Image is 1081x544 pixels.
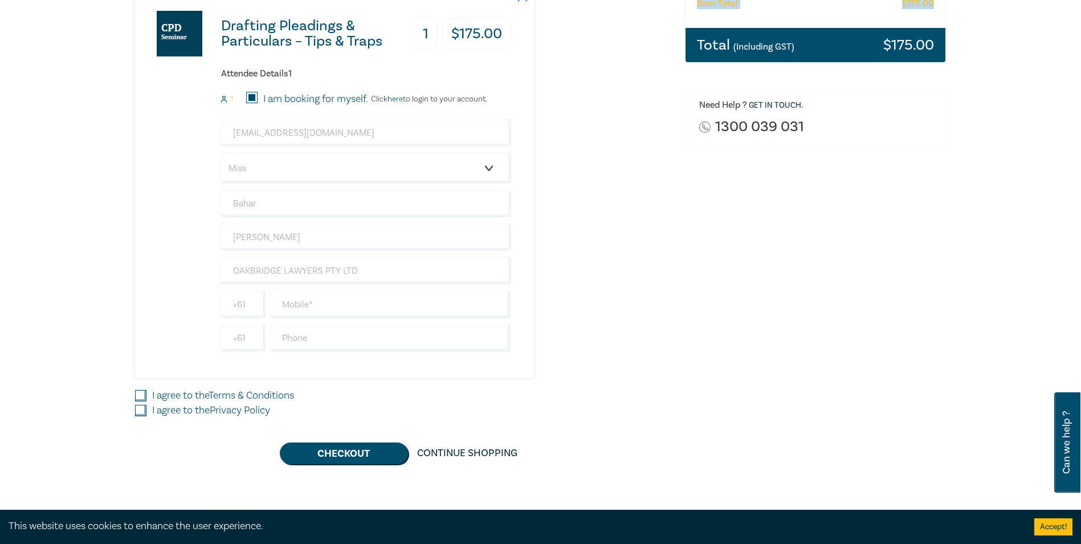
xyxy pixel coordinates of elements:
[280,442,408,464] button: Checkout
[221,119,511,147] input: Attendee Email*
[1034,518,1072,535] button: Accept cookies
[414,18,438,50] h3: 1
[883,38,934,52] h3: $ 175.00
[221,224,511,251] input: Last Name*
[157,11,202,56] img: Drafting Pleadings & Particulars – Tips & Traps
[733,41,794,52] small: (Including GST)
[210,404,270,417] a: Privacy Policy
[221,291,266,318] input: +61
[152,388,294,403] label: I agree to the
[387,94,403,104] a: here
[749,100,801,111] a: Get in touch
[231,95,233,103] small: 1
[9,519,1017,534] div: This website uses cookies to enhance the user experience.
[697,38,794,52] h3: Total
[442,18,511,50] h3: $ 175.00
[152,403,270,418] label: I agree to the
[221,18,409,49] h3: Drafting Pleadings & Particulars – Tips & Traps
[221,257,511,285] input: Company
[221,68,511,79] h6: Attendee Details 1
[209,389,294,402] a: Terms & Conditions
[408,442,527,464] a: Continue Shopping
[263,92,368,107] label: I am booking for myself.
[270,324,511,352] input: Phone
[1061,399,1072,486] span: Can we help ?
[368,95,487,104] p: Click to login to your account.
[699,100,937,111] h6: Need Help ? .
[221,190,511,217] input: First Name*
[715,119,804,135] a: 1300 039 031
[221,324,266,352] input: +61
[270,291,511,318] input: Mobile*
